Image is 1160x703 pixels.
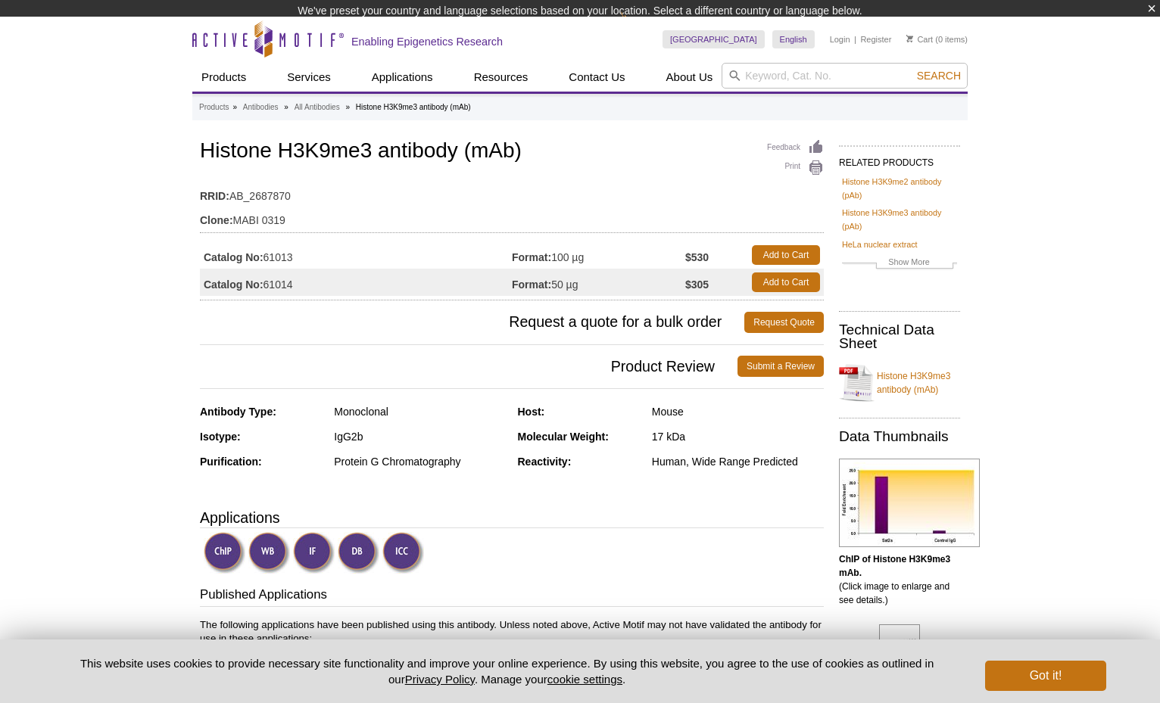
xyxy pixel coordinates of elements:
[685,278,709,291] strong: $305
[752,272,820,292] a: Add to Cart
[839,459,980,547] img: Histone H3K9me3 antibody (mAb) tested by ChIP.
[839,430,960,443] h2: Data Thumbnails
[334,405,506,418] div: Monoclonal
[512,241,685,269] td: 100 µg
[465,63,538,92] a: Resources
[200,269,512,296] td: 61014
[200,406,276,418] strong: Antibody Type:
[200,241,512,269] td: 61013
[652,455,824,468] div: Human, Wide Range Predicted
[652,430,824,443] div: 17 kDa
[334,455,506,468] div: Protein G Chromatography
[772,30,815,48] a: English
[842,206,957,233] a: Histone H3K9me3 antibody (pAb)
[547,673,622,686] button: cookie settings
[560,63,634,92] a: Contact Us
[204,250,263,264] strong: Catalog No:
[278,63,340,92] a: Services
[842,175,957,202] a: Histone H3K9me2 antibody (pAb)
[334,430,506,443] div: IgG2b
[906,30,968,48] li: (0 items)
[199,101,229,114] a: Products
[839,323,960,350] h2: Technical Data Sheet
[351,35,503,48] h2: Enabling Epigenetics Research
[243,101,279,114] a: Antibodies
[338,532,379,574] img: Dot Blot Validated
[363,63,442,92] a: Applications
[839,360,960,406] a: Histone H3K9me3 antibody (mAb)
[248,532,290,574] img: Western Blot Validated
[663,30,765,48] a: [GEOGRAPHIC_DATA]
[752,245,820,265] a: Add to Cart
[518,406,545,418] strong: Host:
[860,34,891,45] a: Register
[54,655,960,687] p: This website uses cookies to provide necessary site functionality and improve your online experie...
[744,312,824,333] a: Request Quote
[906,34,933,45] a: Cart
[518,456,572,468] strong: Reactivity:
[200,189,229,203] strong: RRID:
[284,103,288,111] li: »
[842,238,918,251] a: HeLa nuclear extract
[830,34,850,45] a: Login
[200,204,824,229] td: MABI 0319
[839,552,960,607] p: (Click image to enlarge and see details.)
[356,103,471,111] li: Histone H3K9me3 antibody (mAb)
[912,69,965,82] button: Search
[767,160,824,176] a: Print
[232,103,237,111] li: »
[985,661,1106,691] button: Got it!
[192,63,255,92] a: Products
[200,506,824,529] h3: Applications
[737,356,824,377] a: Submit a Review
[518,431,609,443] strong: Molecular Weight:
[200,431,241,443] strong: Isotype:
[200,356,737,377] span: Product Review
[293,532,335,574] img: Immunofluorescence Validated
[839,145,960,173] h2: RELATED PRODUCTS
[652,405,824,418] div: Mouse
[382,532,424,574] img: Immunocytochemistry Validated
[657,63,722,92] a: About Us
[405,673,475,686] a: Privacy Policy
[204,532,245,574] img: ChIP Validated
[767,139,824,156] a: Feedback
[200,213,233,227] strong: Clone:
[621,11,661,47] img: Change Here
[200,180,824,204] td: AB_2687870
[512,278,551,291] strong: Format:
[200,456,262,468] strong: Purification:
[345,103,350,111] li: »
[685,250,709,264] strong: $530
[854,30,856,48] li: |
[200,312,744,333] span: Request a quote for a bulk order
[722,63,968,89] input: Keyword, Cat. No.
[295,101,340,114] a: All Antibodies
[512,250,551,264] strong: Format:
[917,70,961,82] span: Search
[839,554,950,578] b: ChIP of Histone H3K9me3 mAb.
[204,278,263,291] strong: Catalog No:
[200,586,824,607] h3: Published Applications
[906,35,913,42] img: Your Cart
[842,255,957,272] a: Show More
[512,269,685,296] td: 50 µg
[200,139,824,165] h1: Histone H3K9me3 antibody (mAb)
